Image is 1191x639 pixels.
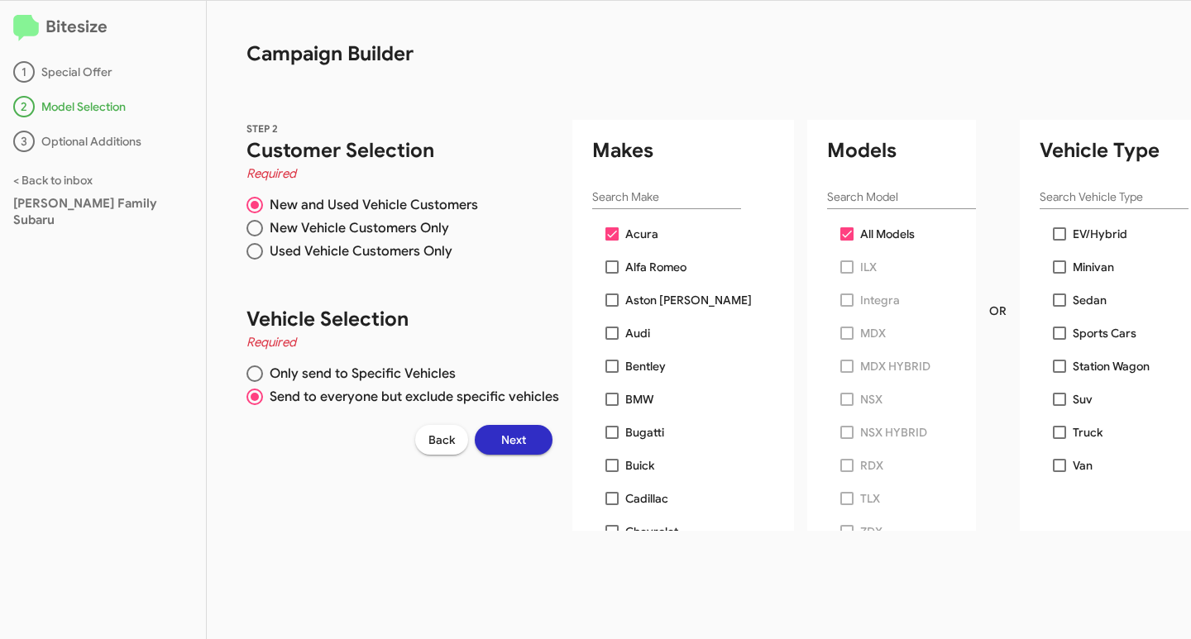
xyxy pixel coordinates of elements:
img: logo-minimal.svg [13,15,39,41]
div: Special Offer [13,61,193,83]
div: 1 [13,61,35,83]
span: New Vehicle Customers Only [263,220,449,236]
span: Chevrolet [625,522,678,541]
span: ZDX [860,522,882,541]
span: EV/Hybrid [1073,224,1127,244]
div: 3 [13,131,35,152]
span: OR [989,303,1007,319]
span: Audi [625,323,650,343]
span: Back [428,425,455,455]
h1: Models [827,137,976,164]
span: Send to everyone but exclude specific vehicles [263,389,559,405]
span: TLX [860,489,880,508]
div: Model Selection [13,96,193,117]
h1: Makes [592,137,794,164]
span: Next [501,425,526,455]
span: Station Wagon [1073,356,1150,376]
h4: Required [246,332,559,352]
span: Acura [625,224,658,244]
span: NSX HYBRID [860,422,927,442]
button: Next [475,425,552,455]
span: New and Used Vehicle Customers [263,197,478,213]
div: [PERSON_NAME] Family Subaru [13,195,193,228]
a: < Back to inbox [13,173,93,188]
h1: Campaign Builder [207,1,1146,67]
span: Cadillac [625,489,668,508]
span: Integra [860,290,900,310]
span: MDX HYBRID [860,356,930,376]
span: ILX [860,257,877,277]
h1: Vehicle Selection [246,306,559,332]
span: Sedan [1073,290,1107,310]
div: 2 [13,96,35,117]
span: Buick [625,455,654,475]
span: Aston [PERSON_NAME] [625,290,752,310]
span: Van [1073,455,1093,475]
span: Suv [1073,389,1093,409]
span: Bugatti [625,422,664,442]
div: Optional Additions [13,131,193,152]
span: RDX [860,455,883,475]
h1: Customer Selection [246,137,559,164]
h4: Required [246,164,559,184]
span: Used Vehicle Customers Only [263,243,452,260]
span: Bentley [625,356,666,376]
span: Minivan [1073,257,1114,277]
span: Only send to Specific Vehicles [263,365,456,382]
span: NSX [860,389,882,409]
span: Alfa Romeo [625,257,686,277]
span: Truck [1073,422,1103,442]
h2: Bitesize [13,14,193,41]
span: BMW [625,389,653,409]
button: Back [415,425,468,455]
span: Sports Cars [1073,323,1136,343]
span: All Models [860,224,915,244]
span: MDX [860,323,886,343]
span: STEP 2 [246,122,278,135]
